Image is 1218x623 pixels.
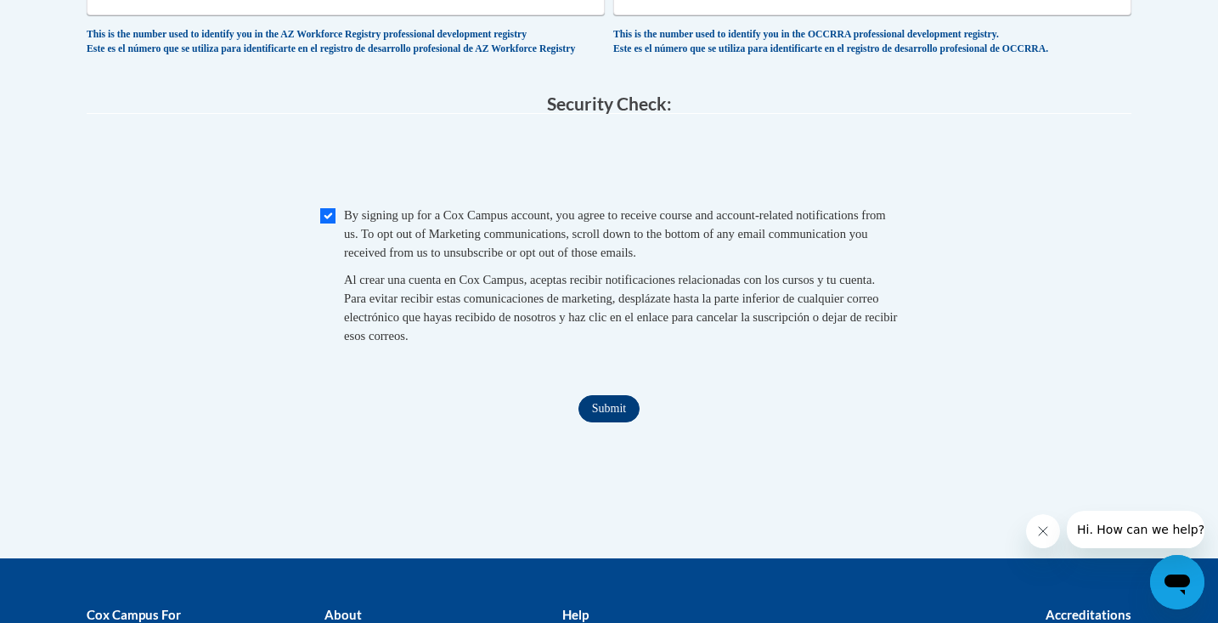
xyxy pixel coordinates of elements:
[1026,514,1060,548] iframe: Close message
[344,208,886,259] span: By signing up for a Cox Campus account, you agree to receive course and account-related notificat...
[344,273,897,343] span: Al crear una cuenta en Cox Campus, aceptas recibir notificaciones relacionadas con los cursos y t...
[324,607,362,622] b: About
[613,28,1131,56] div: This is the number used to identify you in the OCCRRA professional development registry. Este es ...
[87,607,181,622] b: Cox Campus For
[578,395,640,422] input: Submit
[1067,511,1204,548] iframe: Message from company
[562,607,589,622] b: Help
[547,93,672,114] span: Security Check:
[480,131,738,197] iframe: reCAPTCHA
[87,28,605,56] div: This is the number used to identify you in the AZ Workforce Registry professional development reg...
[1150,555,1204,609] iframe: Button to launch messaging window
[1046,607,1131,622] b: Accreditations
